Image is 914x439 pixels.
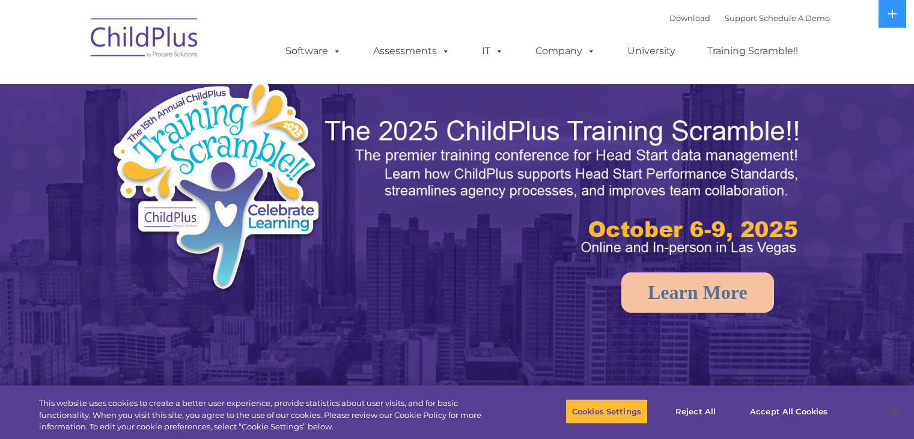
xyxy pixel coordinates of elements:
button: Close [882,398,908,425]
a: Support [725,13,757,23]
img: ChildPlus by Procare Solutions [85,10,205,70]
a: Assessments [361,39,462,63]
a: Schedule A Demo [759,13,830,23]
a: Software [273,39,353,63]
font: | [669,13,830,23]
div: This website uses cookies to create a better user experience, provide statistics about user visit... [39,398,503,433]
button: Cookies Settings [565,399,648,424]
a: Download [669,13,710,23]
a: Training Scramble!! [695,39,810,63]
a: University [615,39,687,63]
a: IT [470,39,516,63]
a: Learn More [621,272,774,313]
button: Accept All Cookies [743,399,834,424]
button: Reject All [658,399,733,424]
a: Company [523,39,608,63]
